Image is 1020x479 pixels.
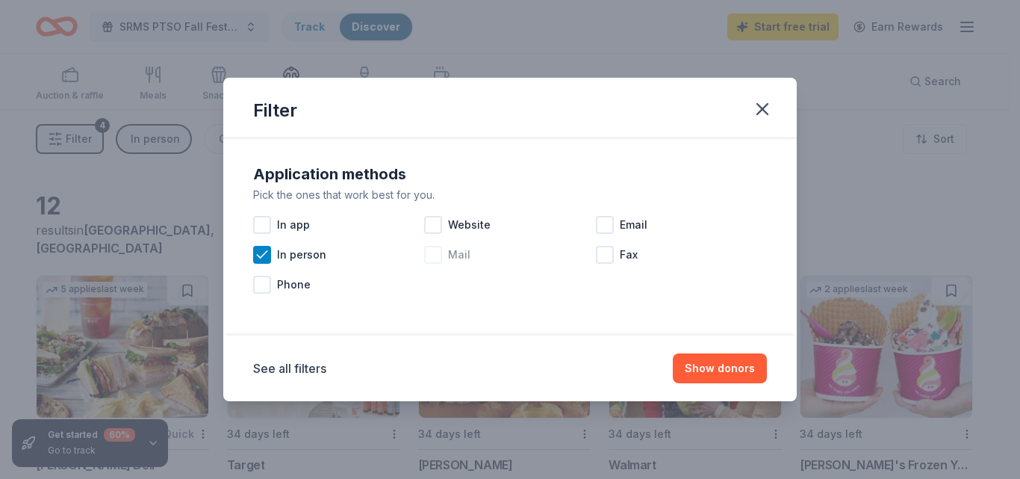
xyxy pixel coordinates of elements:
span: Email [620,216,647,234]
span: Phone [277,276,311,294]
span: Mail [448,246,470,264]
span: Fax [620,246,638,264]
span: Website [448,216,491,234]
button: Show donors [673,353,767,383]
div: Filter [253,99,297,123]
span: In person [277,246,326,264]
div: Pick the ones that work best for you. [253,186,767,204]
button: See all filters [253,359,326,377]
div: Application methods [253,162,767,186]
span: In app [277,216,310,234]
